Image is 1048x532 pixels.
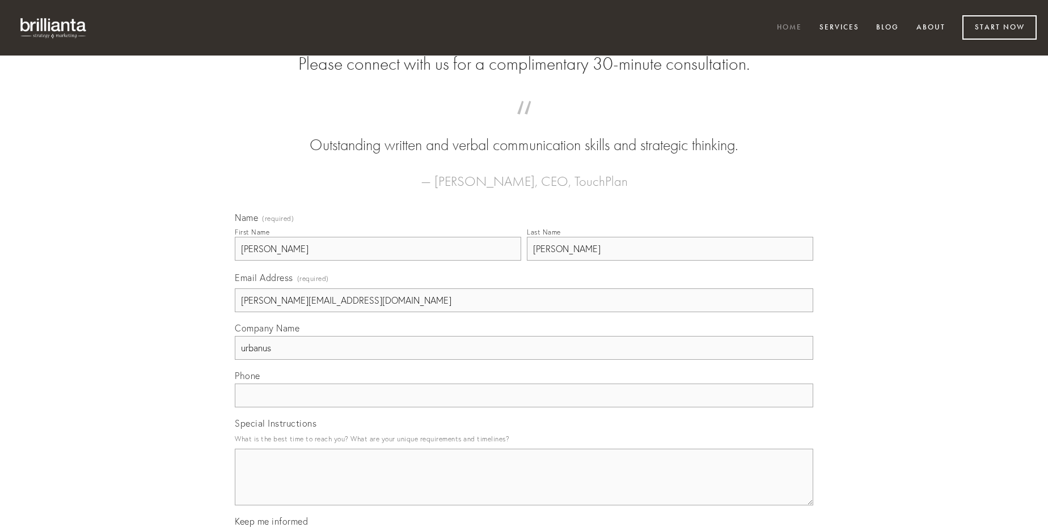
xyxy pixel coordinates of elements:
[962,15,1037,40] a: Start Now
[812,19,867,37] a: Services
[253,112,795,134] span: “
[909,19,953,37] a: About
[235,228,269,236] div: First Name
[527,228,561,236] div: Last Name
[253,156,795,193] figcaption: — [PERSON_NAME], CEO, TouchPlan
[235,370,260,381] span: Phone
[235,212,258,223] span: Name
[11,11,96,44] img: brillianta - research, strategy, marketing
[235,431,813,446] p: What is the best time to reach you? What are your unique requirements and timelines?
[297,271,329,286] span: (required)
[262,215,294,222] span: (required)
[869,19,906,37] a: Blog
[235,516,308,527] span: Keep me informed
[235,418,316,429] span: Special Instructions
[235,322,299,334] span: Company Name
[235,53,813,75] h2: Please connect with us for a complimentary 30-minute consultation.
[235,272,293,283] span: Email Address
[253,112,795,156] blockquote: Outstanding written and verbal communication skills and strategic thinking.
[770,19,809,37] a: Home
